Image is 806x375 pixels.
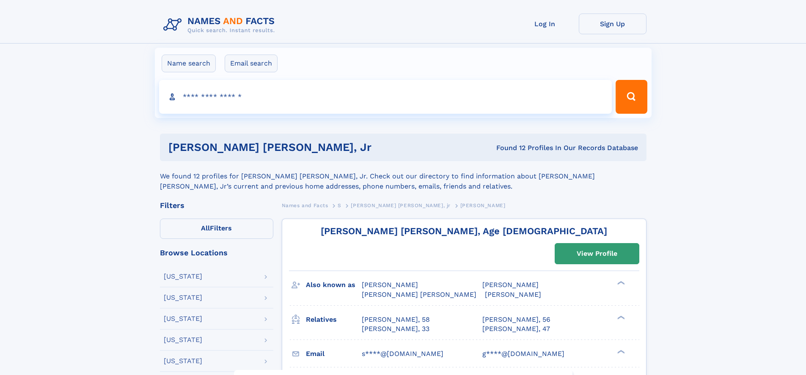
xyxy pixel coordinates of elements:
[164,358,202,364] div: [US_STATE]
[485,290,541,298] span: [PERSON_NAME]
[306,278,362,292] h3: Also known as
[306,312,362,327] h3: Relatives
[321,226,607,236] a: [PERSON_NAME] [PERSON_NAME], Age [DEMOGRAPHIC_DATA]
[159,80,612,114] input: search input
[225,55,278,72] label: Email search
[362,281,418,289] span: [PERSON_NAME]
[434,143,638,153] div: Found 12 Profiles In Our Records Database
[616,80,647,114] button: Search Button
[306,347,362,361] h3: Email
[351,200,451,211] a: [PERSON_NAME] [PERSON_NAME], jr
[482,324,550,334] a: [PERSON_NAME], 47
[201,224,210,232] span: All
[160,202,273,209] div: Filters
[362,290,476,298] span: [PERSON_NAME] [PERSON_NAME]
[351,203,451,208] span: [PERSON_NAME] [PERSON_NAME], jr
[168,142,434,153] h1: [PERSON_NAME] [PERSON_NAME], Jr
[164,294,202,301] div: [US_STATE]
[160,161,646,192] div: We found 12 profiles for [PERSON_NAME] [PERSON_NAME], Jr. Check out our directory to find informa...
[555,244,639,264] a: View Profile
[579,14,646,34] a: Sign Up
[511,14,579,34] a: Log In
[615,315,625,320] div: ❯
[362,315,430,324] a: [PERSON_NAME], 58
[338,203,341,208] span: S
[615,349,625,354] div: ❯
[577,244,617,263] div: View Profile
[160,14,282,36] img: Logo Names and Facts
[164,315,202,322] div: [US_STATE]
[164,273,202,280] div: [US_STATE]
[162,55,216,72] label: Name search
[160,219,273,239] label: Filters
[338,200,341,211] a: S
[362,324,429,334] a: [PERSON_NAME], 33
[482,281,539,289] span: [PERSON_NAME]
[615,280,625,286] div: ❯
[460,203,506,208] span: [PERSON_NAME]
[282,200,328,211] a: Names and Facts
[160,249,273,257] div: Browse Locations
[164,337,202,343] div: [US_STATE]
[482,315,550,324] a: [PERSON_NAME], 56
